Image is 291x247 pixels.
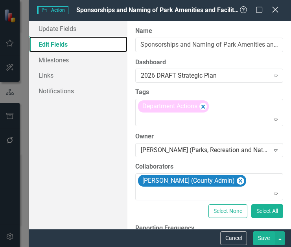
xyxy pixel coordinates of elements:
[135,132,283,141] label: Owner
[220,231,247,245] button: Cancel
[135,162,283,171] label: Collaborators
[141,145,269,154] div: [PERSON_NAME] (Parks, Recreation and Natural Resources (PRNR))
[135,38,283,52] input: Action Name
[37,6,68,14] span: Action
[29,83,127,99] a: Notifications
[208,204,247,218] button: Select None
[135,27,283,36] label: Name
[140,175,236,187] div: [PERSON_NAME] (County Admin)
[29,36,127,52] a: Edit Fields
[135,224,283,233] label: Reporting Frequency
[29,67,127,83] a: Links
[142,102,197,110] span: Department Actions
[135,58,283,67] label: Dashboard
[29,21,127,36] a: Update Fields
[29,52,127,68] a: Milestones
[135,88,283,97] label: Tags
[76,6,242,14] span: Sponsorships and Naming of Park Amenities and Facilities
[251,204,283,218] button: Select All
[237,177,244,185] div: Remove Brad Johnson (County Admin)
[199,103,207,110] div: Remove [object Object]
[141,71,269,80] div: 2026 DRAFT Strategic Plan
[253,231,275,245] button: Save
